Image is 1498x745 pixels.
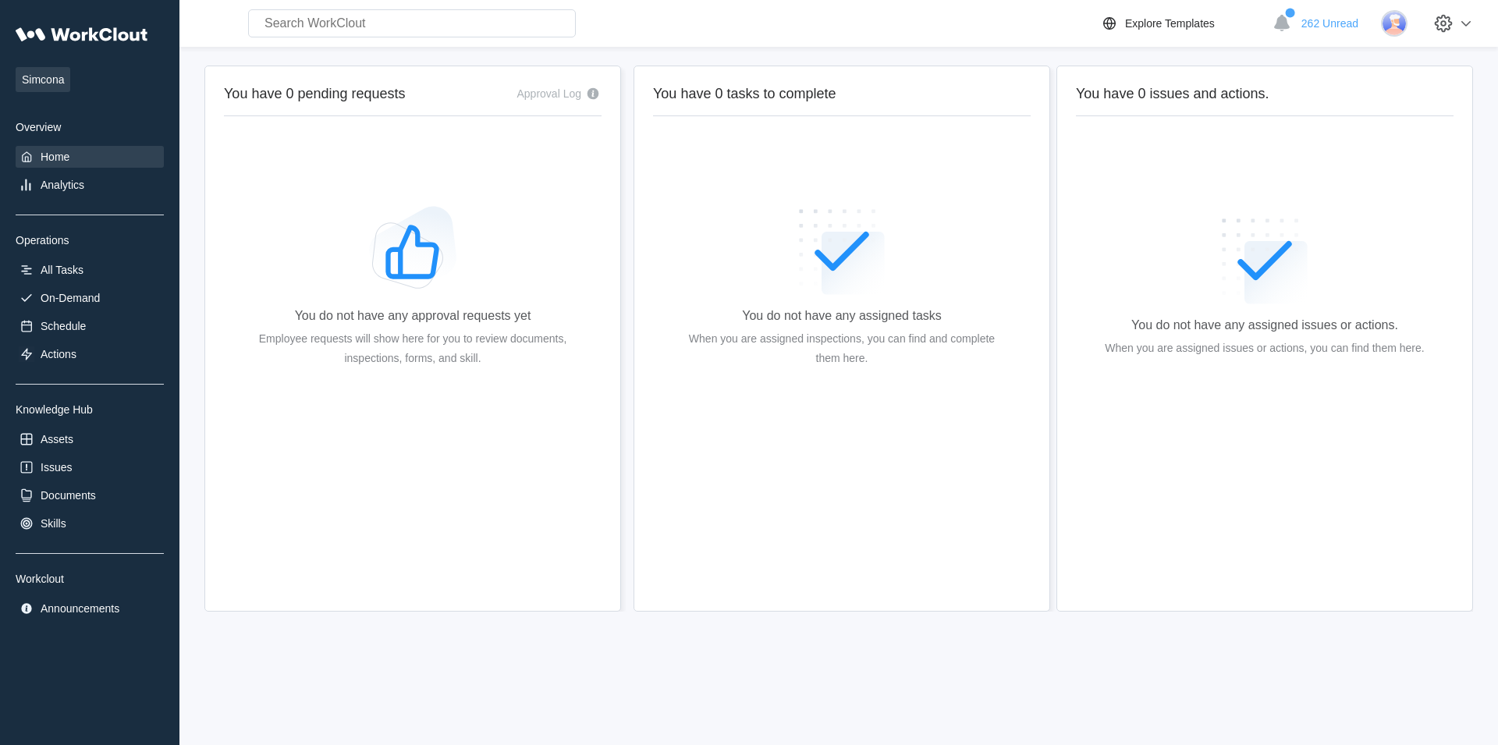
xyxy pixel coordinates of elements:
[16,259,164,281] a: All Tasks
[1100,14,1265,33] a: Explore Templates
[516,87,581,100] div: Approval Log
[41,348,76,360] div: Actions
[16,573,164,585] div: Workclout
[16,315,164,337] a: Schedule
[41,264,83,276] div: All Tasks
[16,174,164,196] a: Analytics
[248,9,576,37] input: Search WorkClout
[1131,318,1398,332] div: You do not have any assigned issues or actions.
[16,287,164,309] a: On-Demand
[1105,339,1424,358] div: When you are assigned issues or actions, you can find them here.
[1076,85,1454,103] h2: You have 0 issues and actions.
[1125,17,1215,30] div: Explore Templates
[678,329,1006,368] div: When you are assigned inspections, you can find and complete them here.
[41,179,84,191] div: Analytics
[41,320,86,332] div: Schedule
[16,146,164,168] a: Home
[41,602,119,615] div: Announcements
[249,329,577,368] div: Employee requests will show here for you to review documents, inspections, forms, and skill.
[742,309,942,323] div: You do not have any assigned tasks
[41,151,69,163] div: Home
[16,598,164,619] a: Announcements
[653,85,1031,103] h2: You have 0 tasks to complete
[41,517,66,530] div: Skills
[224,85,406,103] h2: You have 0 pending requests
[16,484,164,506] a: Documents
[1381,10,1407,37] img: user-3.png
[41,461,72,474] div: Issues
[16,343,164,365] a: Actions
[16,403,164,416] div: Knowledge Hub
[16,456,164,478] a: Issues
[295,309,531,323] div: You do not have any approval requests yet
[16,513,164,534] a: Skills
[16,67,70,92] span: Simcona
[16,121,164,133] div: Overview
[41,292,100,304] div: On-Demand
[16,234,164,247] div: Operations
[16,428,164,450] a: Assets
[41,489,96,502] div: Documents
[41,433,73,445] div: Assets
[1301,17,1358,30] span: 262 Unread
